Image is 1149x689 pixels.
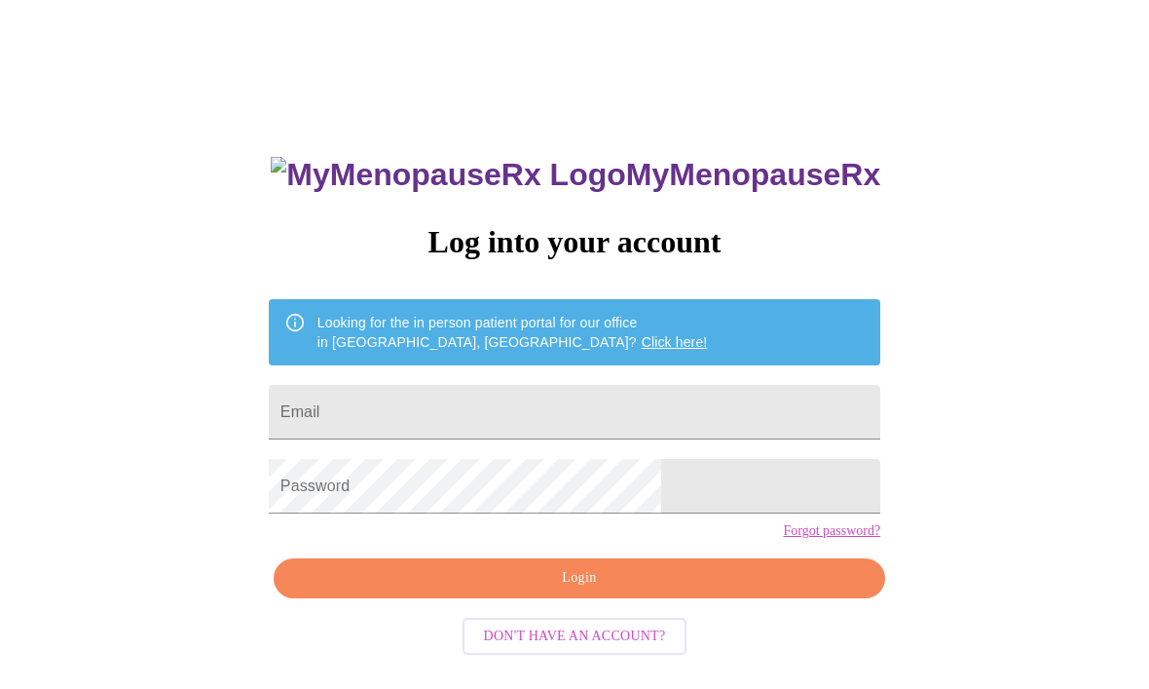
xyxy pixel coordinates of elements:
button: Don't have an account? [463,618,687,656]
span: Login [296,566,863,591]
h3: Log into your account [269,224,880,260]
button: Login [274,558,885,598]
h3: MyMenopauseRx [271,157,880,193]
span: Don't have an account? [484,625,666,649]
a: Forgot password? [783,523,880,539]
a: Click here! [642,334,708,350]
img: MyMenopauseRx Logo [271,157,625,193]
div: Looking for the in person patient portal for our office in [GEOGRAPHIC_DATA], [GEOGRAPHIC_DATA]? [317,305,708,360]
a: Don't have an account? [458,627,692,643]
